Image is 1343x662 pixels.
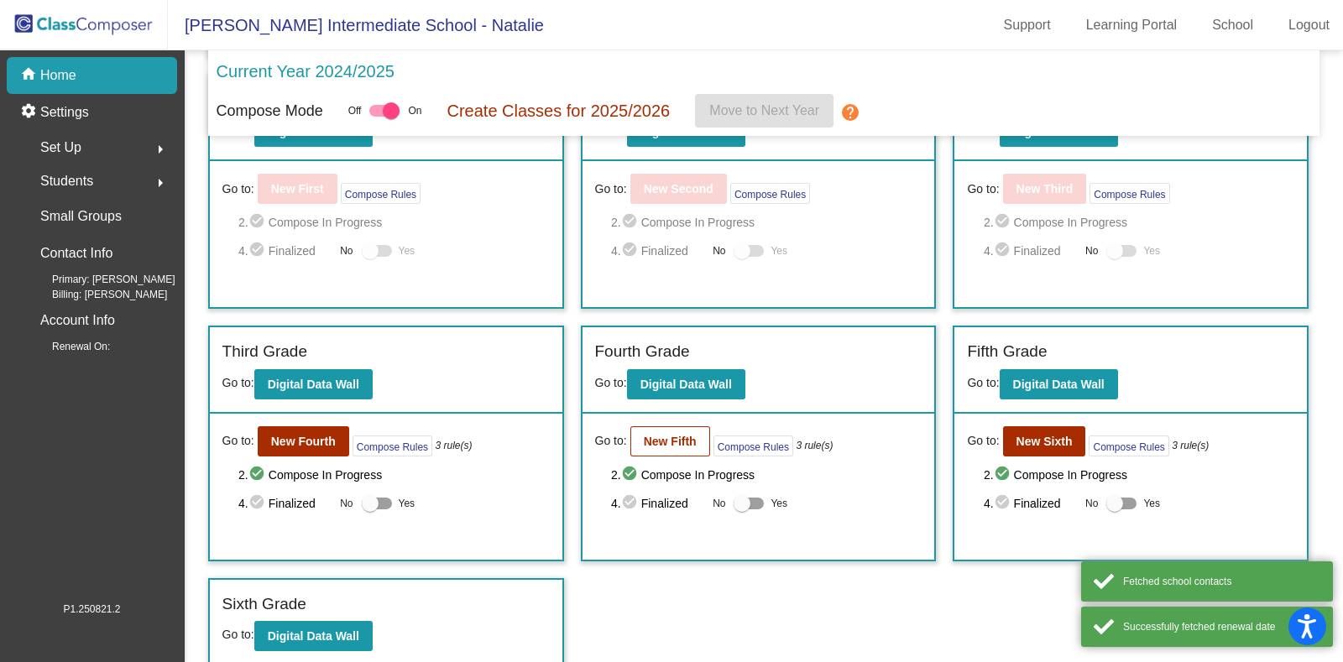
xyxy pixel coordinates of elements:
[1016,435,1073,448] b: New Sixth
[20,102,40,122] mat-icon: settings
[40,169,93,193] span: Students
[408,103,421,118] span: On
[217,59,395,84] p: Current Year 2024/2025
[248,465,269,485] mat-icon: check_circle
[222,628,254,641] span: Go to:
[771,493,787,513] span: Yes
[627,369,745,399] button: Digital Data Wall
[1003,426,1086,456] button: New Sixth
[1143,241,1160,261] span: Yes
[25,287,167,302] span: Billing: [PERSON_NAME]
[399,493,415,513] span: Yes
[713,243,725,258] span: No
[348,103,362,118] span: Off
[595,432,627,450] span: Go to:
[268,629,359,643] b: Digital Data Wall
[840,102,860,122] mat-icon: help
[25,272,175,287] span: Primary: [PERSON_NAME]
[268,378,359,391] b: Digital Data Wall
[258,174,337,204] button: New First
[984,465,1294,485] span: 2. Compose In Progress
[340,496,353,511] span: No
[40,102,89,122] p: Settings
[1123,619,1320,634] div: Successfully fetched renewal date
[217,100,323,122] p: Compose Mode
[248,212,269,232] mat-icon: check_circle
[984,241,1077,261] span: 4. Finalized
[40,136,81,159] span: Set Up
[447,98,670,123] p: Create Classes for 2025/2026
[1073,12,1191,39] a: Learning Portal
[595,340,690,364] label: Fourth Grade
[271,182,324,195] b: New First
[248,493,269,513] mat-icon: check_circle
[630,426,710,456] button: New Fifth
[713,496,725,511] span: No
[611,241,704,261] span: 4. Finalized
[40,309,115,332] p: Account Info
[621,493,641,513] mat-icon: check_circle
[222,432,254,450] span: Go to:
[1143,493,1160,513] span: Yes
[730,183,810,204] button: Compose Rules
[796,438,833,453] i: 3 rule(s)
[1123,574,1320,589] div: Fetched school contacts
[435,438,472,453] i: 3 rule(s)
[150,173,170,193] mat-icon: arrow_right
[771,241,787,261] span: Yes
[222,592,306,617] label: Sixth Grade
[25,339,110,354] span: Renewal On:
[967,376,999,389] span: Go to:
[994,212,1014,232] mat-icon: check_circle
[238,241,332,261] span: 4. Finalized
[340,243,353,258] span: No
[1000,369,1118,399] button: Digital Data Wall
[40,205,122,228] p: Small Groups
[967,340,1047,364] label: Fifth Grade
[984,493,1077,513] span: 4. Finalized
[990,12,1064,39] a: Support
[248,241,269,261] mat-icon: check_circle
[150,139,170,159] mat-icon: arrow_right
[222,376,254,389] span: Go to:
[1090,183,1169,204] button: Compose Rules
[640,378,732,391] b: Digital Data Wall
[1089,435,1168,456] button: Compose Rules
[1016,182,1074,195] b: New Third
[168,12,544,39] span: [PERSON_NAME] Intermediate School - Natalie
[399,241,415,261] span: Yes
[709,103,819,117] span: Move to Next Year
[238,465,549,485] span: 2. Compose In Progress
[40,65,76,86] p: Home
[1085,496,1098,511] span: No
[967,432,999,450] span: Go to:
[994,241,1014,261] mat-icon: check_circle
[222,180,254,198] span: Go to:
[595,180,627,198] span: Go to:
[621,241,641,261] mat-icon: check_circle
[254,369,373,399] button: Digital Data Wall
[621,465,641,485] mat-icon: check_circle
[1013,378,1105,391] b: Digital Data Wall
[353,435,432,456] button: Compose Rules
[271,435,336,448] b: New Fourth
[1199,12,1267,39] a: School
[1172,438,1209,453] i: 3 rule(s)
[695,94,833,128] button: Move to Next Year
[20,65,40,86] mat-icon: home
[238,493,332,513] span: 4. Finalized
[595,376,627,389] span: Go to:
[222,340,307,364] label: Third Grade
[611,212,922,232] span: 2. Compose In Progress
[1085,243,1098,258] span: No
[630,174,727,204] button: New Second
[984,212,1294,232] span: 2. Compose In Progress
[967,180,999,198] span: Go to:
[994,465,1014,485] mat-icon: check_circle
[644,182,713,195] b: New Second
[1275,12,1343,39] a: Logout
[621,212,641,232] mat-icon: check_circle
[238,212,549,232] span: 2. Compose In Progress
[611,493,704,513] span: 4. Finalized
[644,435,697,448] b: New Fifth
